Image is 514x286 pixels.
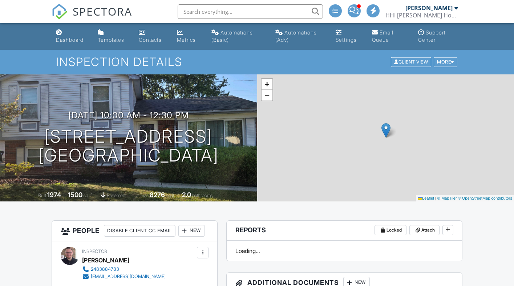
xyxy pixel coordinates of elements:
div: HHI Hodge Home Inspections [385,12,458,19]
div: 8276 [150,191,165,199]
span: Lot Size [133,193,149,198]
div: More [434,57,457,67]
span: basement [107,193,126,198]
a: © MapTiler [437,196,457,200]
div: Metrics [177,37,196,43]
div: Automations (Adv) [275,29,317,43]
a: 2483884783 [82,266,166,273]
h3: [DATE] 10:00 am - 12:30 pm [68,110,189,120]
div: New [178,225,205,237]
a: Automations (Advanced) [272,26,327,47]
img: The Best Home Inspection Software - Spectora [52,4,68,20]
a: SPECTORA [52,10,132,25]
div: Support Center [418,29,446,43]
div: 2483884783 [91,266,119,272]
span: bathrooms [192,193,213,198]
div: 1500 [68,191,82,199]
h3: People [52,221,218,241]
a: Client View [390,59,433,64]
img: Marker [381,123,390,138]
a: © OpenStreetMap contributors [458,196,512,200]
a: Zoom in [262,79,272,90]
a: Templates [95,26,130,47]
div: Disable Client CC Email [104,225,175,237]
a: Support Center [415,26,461,47]
span: Inspector [82,249,107,254]
span: − [264,90,269,99]
span: sq. ft. [84,193,94,198]
div: [EMAIL_ADDRESS][DOMAIN_NAME] [91,274,166,279]
a: [EMAIL_ADDRESS][DOMAIN_NAME] [82,273,166,280]
div: Templates [98,37,124,43]
span: | [435,196,436,200]
div: [PERSON_NAME] [405,4,453,12]
div: Automations (Basic) [211,29,253,43]
div: [PERSON_NAME] [82,255,129,266]
a: Metrics [174,26,202,47]
div: 1974 [47,191,61,199]
span: Built [38,193,46,198]
a: Automations (Basic) [209,26,267,47]
div: Settings [336,37,357,43]
a: Contacts [136,26,169,47]
span: SPECTORA [73,4,132,19]
div: Dashboard [56,37,84,43]
div: Contacts [139,37,162,43]
a: Email Queue [369,26,409,47]
input: Search everything... [178,4,323,19]
h1: Inspection Details [56,56,458,68]
div: Email Queue [372,29,393,43]
div: Client View [391,57,431,67]
a: Settings [333,26,363,47]
span: + [264,79,269,89]
a: Leaflet [418,196,434,200]
a: Dashboard [53,26,89,47]
span: sq.ft. [166,193,175,198]
div: 2.0 [182,191,191,199]
h1: [STREET_ADDRESS] [GEOGRAPHIC_DATA] [39,127,219,166]
a: Zoom out [262,90,272,101]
